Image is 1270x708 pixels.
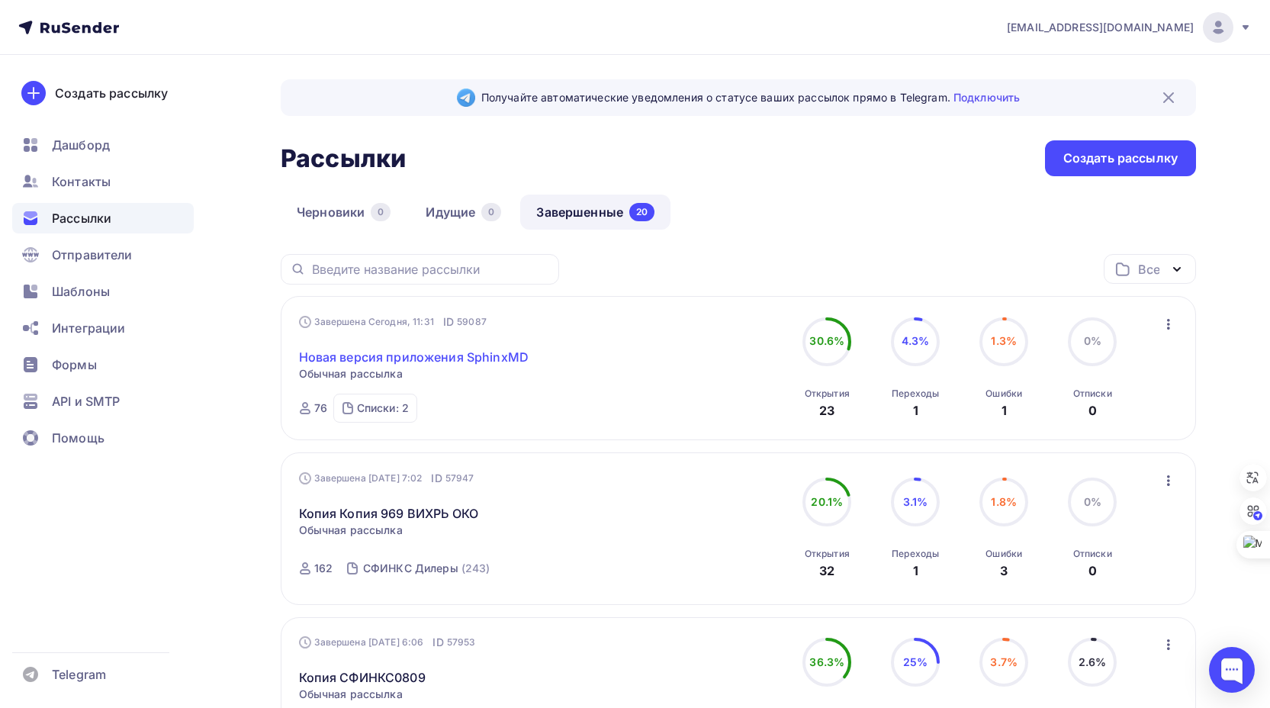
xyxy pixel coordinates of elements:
[410,195,517,230] a: Идущие0
[913,562,918,580] div: 1
[312,261,550,278] input: Введите название рассылки
[805,388,850,400] div: Открытия
[299,314,487,330] div: Завершена Сегодня, 11:31
[443,314,454,330] span: ID
[1073,548,1112,560] div: Отписки
[363,561,458,576] div: СФИНКС Дилеры
[447,635,476,650] span: 57953
[985,388,1022,400] div: Ошибки
[299,471,474,486] div: Завершена [DATE] 7:02
[52,136,110,154] span: Дашборд
[903,655,928,668] span: 25%
[811,495,843,508] span: 20.1%
[52,172,111,191] span: Контакты
[12,130,194,160] a: Дашборд
[1007,12,1252,43] a: [EMAIL_ADDRESS][DOMAIN_NAME]
[629,203,654,221] div: 20
[991,334,1017,347] span: 1.3%
[55,84,168,102] div: Создать рассылку
[314,401,327,416] div: 76
[445,471,474,486] span: 57947
[52,665,106,684] span: Telegram
[1079,655,1107,668] span: 2.6%
[481,90,1020,105] span: Получайте автоматические уведомления о статусе ваших рассылок прямо в Telegram.
[809,655,844,668] span: 36.3%
[357,401,409,416] div: Списки: 2
[12,349,194,380] a: Формы
[985,548,1022,560] div: Ошибки
[432,635,443,650] span: ID
[362,556,492,581] a: СФИНКС Дилеры (243)
[12,166,194,197] a: Контакты
[431,471,442,486] span: ID
[52,282,110,301] span: Шаблоны
[461,561,490,576] div: (243)
[1084,334,1101,347] span: 0%
[12,203,194,233] a: Рассылки
[52,356,97,374] span: Формы
[913,401,918,420] div: 1
[892,548,939,560] div: Переходы
[819,401,834,420] div: 23
[52,209,111,227] span: Рассылки
[809,334,844,347] span: 30.6%
[52,429,104,447] span: Помощь
[805,548,850,560] div: Открытия
[12,276,194,307] a: Шаблоны
[52,392,120,410] span: API и SMTP
[299,348,529,366] a: Новая версия приложения SphinxMD
[299,523,403,538] span: Обычная рассылка
[1002,401,1007,420] div: 1
[1104,254,1196,284] button: Все
[299,366,403,381] span: Обычная рассылка
[52,246,133,264] span: Отправители
[1073,388,1112,400] div: Отписки
[1000,562,1008,580] div: 3
[819,562,834,580] div: 32
[52,319,125,337] span: Интеграции
[371,203,391,221] div: 0
[299,635,476,650] div: Завершена [DATE] 6:06
[953,91,1020,104] a: Подключить
[1088,401,1097,420] div: 0
[990,655,1018,668] span: 3.7%
[281,143,406,174] h2: Рассылки
[1007,20,1194,35] span: [EMAIL_ADDRESS][DOMAIN_NAME]
[281,195,407,230] a: Черновики0
[314,561,333,576] div: 162
[457,314,487,330] span: 59087
[903,495,928,508] span: 3.1%
[902,334,930,347] span: 4.3%
[1088,562,1097,580] div: 0
[299,687,403,702] span: Обычная рассылка
[481,203,501,221] div: 0
[1084,495,1101,508] span: 0%
[12,240,194,270] a: Отправители
[892,388,939,400] div: Переходы
[991,495,1017,508] span: 1.8%
[457,88,475,107] img: Telegram
[299,668,426,687] a: Копия СФИНКС0809
[1138,260,1159,278] div: Все
[299,504,479,523] a: Копия Копия 969 ВИХРЬ ОКО
[520,195,670,230] a: Завершенные20
[1063,150,1178,167] div: Создать рассылку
